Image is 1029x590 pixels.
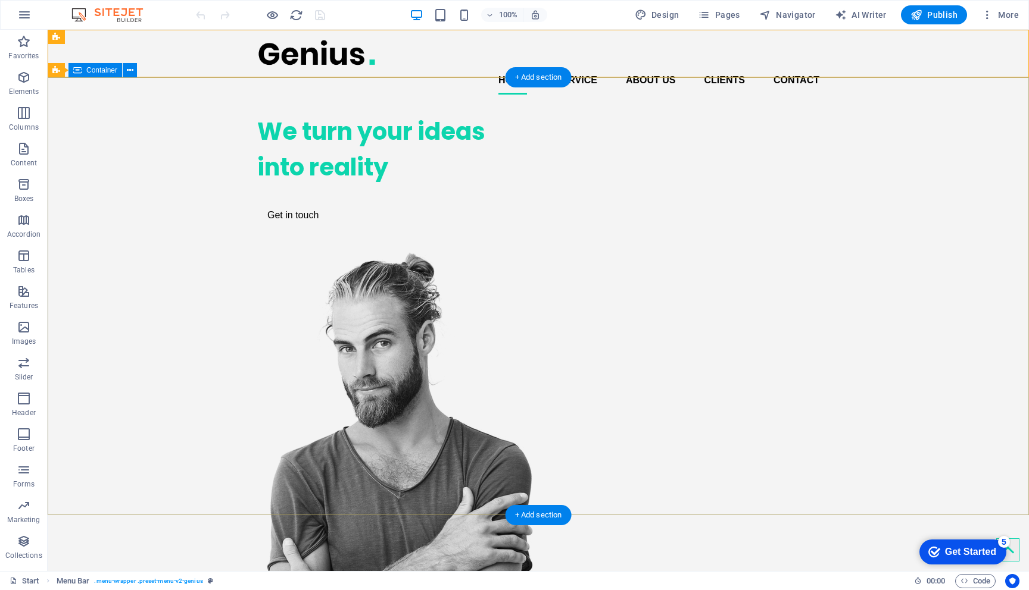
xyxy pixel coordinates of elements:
p: Favorites [8,51,39,61]
nav: breadcrumb [57,574,213,588]
i: On resize automatically adjust zoom level to fit chosen device. [530,10,541,20]
p: Elements [9,87,39,96]
button: reload [289,8,303,22]
p: Marketing [7,515,40,525]
i: This element is a customizable preset [208,578,213,584]
button: 100% [481,8,523,22]
span: : [935,576,937,585]
p: Boxes [14,194,34,203]
div: + Add section [506,505,572,525]
button: Usercentrics [1005,574,1019,588]
button: Click here to leave preview mode and continue editing [265,8,279,22]
p: Accordion [7,230,40,239]
p: Content [11,158,37,168]
span: Container [86,67,117,74]
span: Publish [910,9,958,21]
i: Reload page [289,8,303,22]
span: Pages [698,9,740,21]
p: Forms [13,479,35,489]
h6: 100% [499,8,518,22]
p: Features [10,301,38,310]
span: 00 00 [927,574,945,588]
span: Code [961,574,990,588]
p: Columns [9,123,39,132]
p: Images [12,337,36,346]
div: + Add section [506,67,572,87]
span: Click to select. Double-click to edit [57,574,90,588]
div: Get Started 5 items remaining, 0% complete [10,6,96,31]
div: Design (Ctrl+Alt+Y) [630,5,684,24]
button: Navigator [754,5,821,24]
p: Collections [5,551,42,560]
p: Header [12,408,36,418]
span: Navigator [759,9,816,21]
p: Tables [13,265,35,275]
button: Design [630,5,684,24]
button: Code [955,574,996,588]
div: 5 [88,2,100,14]
button: Publish [901,5,967,24]
span: . menu-wrapper .preset-menu-v2-genius [94,574,202,588]
img: Editor Logo [68,8,158,22]
span: AI Writer [835,9,887,21]
span: Design [635,9,679,21]
p: Footer [13,444,35,453]
div: Get Started [35,13,86,24]
p: Slider [15,372,33,382]
button: AI Writer [830,5,891,24]
button: More [977,5,1024,24]
span: More [981,9,1019,21]
h6: Session time [914,574,946,588]
button: Pages [693,5,744,24]
a: Click to cancel selection. Double-click to open Pages [10,574,39,588]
